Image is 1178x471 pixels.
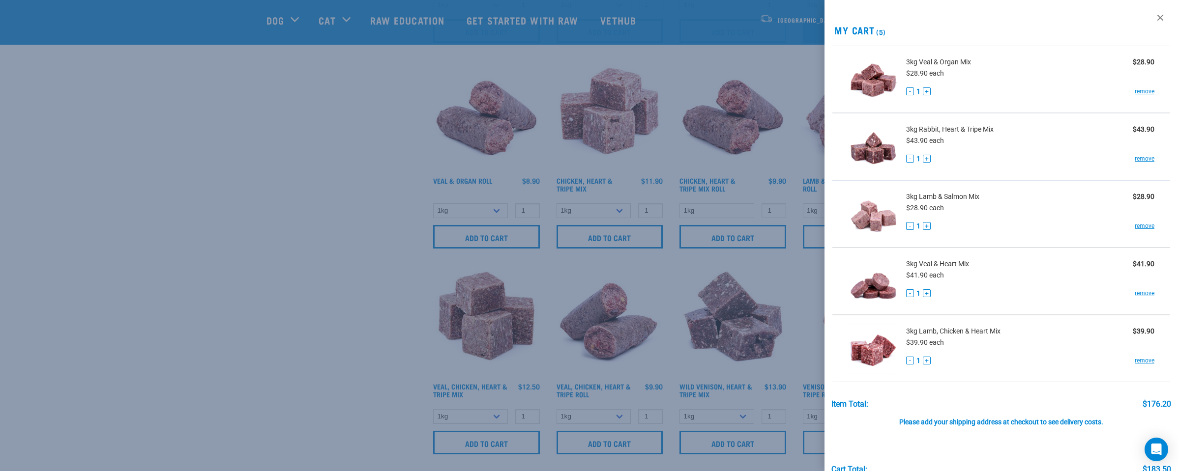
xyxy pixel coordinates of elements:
[848,121,899,172] img: Rabbit, Heart & Tripe Mix
[906,57,971,67] span: 3kg Veal & Organ Mix
[1135,154,1154,163] a: remove
[848,256,899,306] img: Veal & Heart Mix
[1135,356,1154,365] a: remove
[1133,327,1154,335] strong: $39.90
[1135,222,1154,230] a: remove
[1135,87,1154,96] a: remove
[1133,58,1154,66] strong: $28.90
[916,154,920,164] span: 1
[923,289,931,297] button: +
[848,54,899,105] img: Veal & Organ Mix
[916,288,920,299] span: 1
[906,271,944,279] span: $41.90 each
[906,87,914,95] button: -
[916,221,920,231] span: 1
[875,30,886,33] span: (5)
[906,326,1001,336] span: 3kg Lamb, Chicken & Heart Mix
[923,357,931,364] button: +
[848,323,899,374] img: Lamb, Chicken & Heart Mix
[906,289,914,297] button: -
[923,222,931,230] button: +
[906,338,944,346] span: $39.90 each
[906,357,914,364] button: -
[923,87,931,95] button: +
[906,137,944,144] span: $43.90 each
[1143,400,1171,409] div: $176.20
[1133,193,1154,200] strong: $28.90
[906,222,914,230] button: -
[906,124,994,135] span: 3kg Rabbit, Heart & Tripe Mix
[1135,289,1154,298] a: remove
[906,69,944,77] span: $28.90 each
[906,204,944,212] span: $28.90 each
[1133,260,1154,268] strong: $41.90
[1133,125,1154,133] strong: $43.90
[831,400,868,409] div: Item Total:
[848,189,899,239] img: Lamb & Salmon Mix
[906,259,969,269] span: 3kg Veal & Heart Mix
[1145,438,1168,461] div: Open Intercom Messenger
[916,86,920,97] span: 1
[923,155,931,163] button: +
[906,155,914,163] button: -
[916,356,920,366] span: 1
[906,192,979,202] span: 3kg Lamb & Salmon Mix
[831,409,1172,426] div: Please add your shipping address at checkout to see delivery costs.
[825,25,1178,36] h2: My Cart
